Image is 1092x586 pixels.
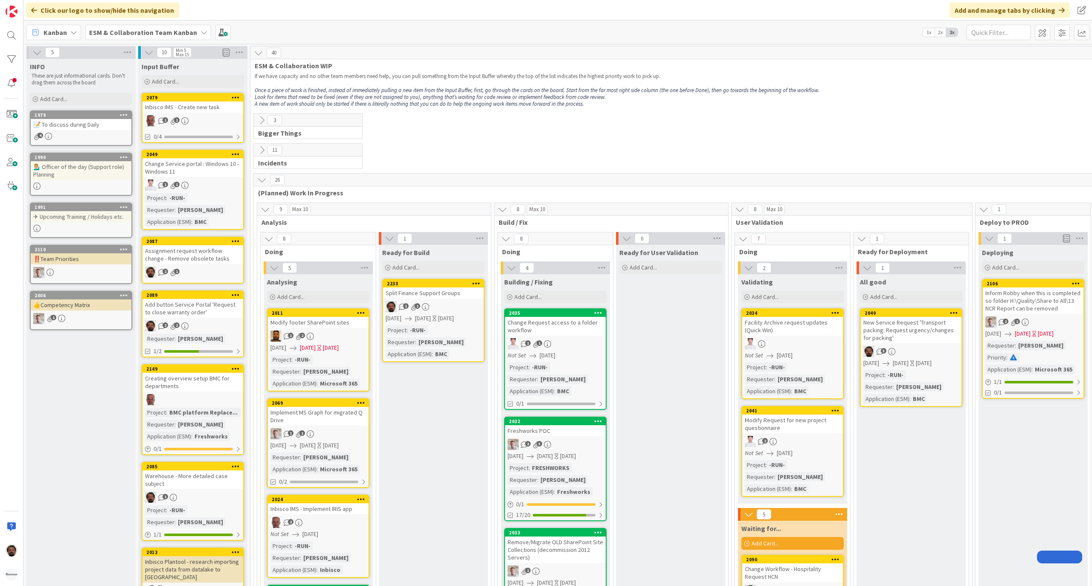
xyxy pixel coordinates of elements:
[31,267,131,278] div: Rd
[267,278,297,286] span: Analysing
[858,247,958,256] span: Ready for Deployment
[505,499,606,510] div: 0/1
[742,556,843,582] div: 2090Change Workflow - Hospitality Request HCN
[505,529,606,563] div: 2033Remove/Migrate OLD SharePoint Site Collections (decommission 2012 Servers)
[505,418,606,425] div: 2032
[31,292,131,310] div: 2006👍Competency Matrix
[861,309,961,317] div: 2040
[258,189,1083,197] span: (Planned) Work In Progress
[505,338,606,349] div: FS
[267,48,281,58] span: 40
[748,204,762,215] span: 8
[145,205,174,215] div: Requester
[176,52,189,57] div: Max 15
[268,309,369,328] div: 2011Modify footer SharePoint sites
[270,379,317,388] div: Application (ESM)
[739,247,839,256] span: Doing
[387,281,484,287] div: 2233
[142,62,179,71] span: Input Buffer
[893,382,894,392] span: :
[154,132,162,141] span: 0/4
[318,379,360,388] div: Microsoft 365
[619,248,698,257] span: Ready for User Validation
[505,309,606,336] div: 2035Change Request access to a folder workflow
[745,436,756,447] img: FS
[745,363,766,372] div: Project
[742,407,843,433] div: 2041Modify Request for new project questionnaire
[983,280,1083,287] div: 2106
[293,355,313,364] div: -RUN-
[520,263,534,273] span: 4
[752,293,779,301] span: Add Card...
[192,217,209,226] div: BMC
[538,374,588,384] div: [PERSON_NAME]
[35,293,131,299] div: 2006
[31,203,131,211] div: 1991
[540,351,555,360] span: [DATE]
[32,73,131,87] p: These are just informational cards. Don't drag them across the board
[282,263,297,273] span: 5
[893,359,909,368] span: [DATE]
[509,310,606,316] div: 2035
[174,334,176,343] span: :
[1015,341,1016,350] span: :
[142,267,243,278] div: AC
[505,566,606,577] div: Rd
[1016,341,1066,350] div: [PERSON_NAME]
[31,111,131,119] div: 1979
[30,62,45,71] span: INFO
[166,193,167,203] span: :
[870,234,884,244] span: 1
[267,145,282,155] span: 11
[142,94,243,102] div: 2079
[505,418,606,436] div: 2032Freshworks POC
[383,280,484,287] div: 2233
[142,365,243,373] div: 2149
[31,211,131,222] div: ✈ Upcoming Training / Holidays etc.
[946,28,958,37] span: 3x
[33,267,44,278] img: Rd
[432,349,433,359] span: :
[742,317,843,336] div: Facility Archive request updates (Quick Win)
[863,346,874,357] img: AC
[270,175,285,185] span: 26
[967,25,1031,40] input: Quick Filter...
[407,325,408,335] span: :
[863,370,884,380] div: Project
[31,203,131,222] div: 1991✈ Upcoming Training / Holidays etc.
[272,310,369,316] div: 2011
[525,340,531,346] span: 1
[267,115,282,125] span: 3
[741,278,773,286] span: Validating
[142,151,243,177] div: 2049Change Service portal : Windows 10 - Windows 11
[505,309,606,317] div: 2035
[745,338,756,349] img: FS
[40,95,67,103] span: Add Card...
[861,309,961,343] div: 2040New Service Request 'Transport packing: Request urgency/changes for packing'
[146,292,243,298] div: 2089
[1003,319,1008,324] span: 2
[386,301,397,312] img: AC
[511,204,525,215] span: 8
[994,388,1002,397] span: 0/1
[736,218,961,226] span: User Validation
[268,309,369,317] div: 2011
[505,439,606,450] div: Rd
[268,399,369,407] div: 2069
[554,386,555,396] span: :
[142,373,243,392] div: Creating overview setup BMC for departments
[884,370,886,380] span: :
[775,374,825,384] div: [PERSON_NAME]
[383,280,484,299] div: 2233Split Finance Support Groups
[537,374,538,384] span: :
[1006,353,1008,362] span: :
[635,233,649,244] span: 0
[142,94,243,113] div: 2079Inbisco IMS - Create new task
[757,263,771,273] span: 2
[270,367,300,376] div: Requester
[923,28,935,37] span: 1x
[31,161,131,180] div: 💁🏼‍♂️ Officer of the day (Support role) Planning
[870,293,897,301] span: Add Card...
[255,73,1031,80] p: If we have capacity and no other team members need help, you can pull something from the Input Bu...
[1014,319,1020,324] span: 1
